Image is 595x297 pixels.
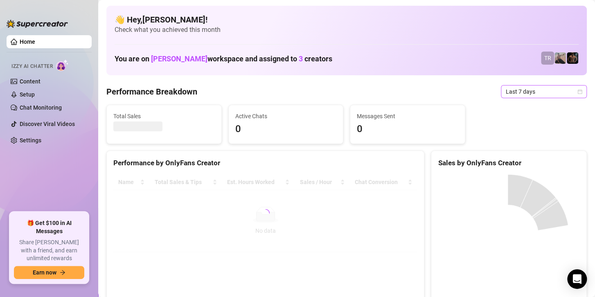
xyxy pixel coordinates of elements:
span: Check what you achieved this month [115,25,579,34]
div: Open Intercom Messenger [567,269,587,289]
img: LC [554,52,566,64]
button: Earn nowarrow-right [14,266,84,279]
h4: Performance Breakdown [106,86,197,97]
span: [PERSON_NAME] [151,54,207,63]
span: Share [PERSON_NAME] with a friend, and earn unlimited rewards [14,239,84,263]
span: calendar [577,89,582,94]
span: loading [261,209,270,217]
span: Last 7 days [506,85,582,98]
span: Total Sales [113,112,215,121]
span: 3 [299,54,303,63]
a: Home [20,38,35,45]
img: Trent [567,52,578,64]
span: 🎁 Get $100 in AI Messages [14,219,84,235]
span: Active Chats [235,112,337,121]
span: Messages Sent [357,112,458,121]
span: TR [544,54,551,63]
div: Sales by OnlyFans Creator [438,157,580,169]
a: Discover Viral Videos [20,121,75,127]
div: Performance by OnlyFans Creator [113,157,417,169]
a: Setup [20,91,35,98]
a: Chat Monitoring [20,104,62,111]
span: 0 [357,122,458,137]
span: 0 [235,122,337,137]
span: Izzy AI Chatter [11,63,53,70]
img: logo-BBDzfeDw.svg [7,20,68,28]
a: Content [20,78,41,85]
span: Earn now [33,269,56,276]
span: arrow-right [60,270,65,275]
a: Settings [20,137,41,144]
img: AI Chatter [56,59,69,71]
h4: 👋 Hey, [PERSON_NAME] ! [115,14,579,25]
h1: You are on workspace and assigned to creators [115,54,332,63]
